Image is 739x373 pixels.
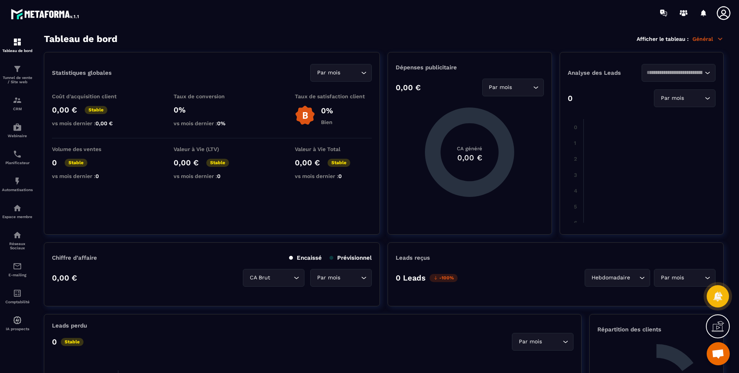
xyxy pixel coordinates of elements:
[574,203,577,210] tspan: 5
[685,274,703,282] input: Search for option
[2,76,33,84] p: Tunnel de vente / Site web
[512,333,573,351] div: Search for option
[13,96,22,105] img: formation
[52,173,129,179] p: vs mois dernier :
[543,338,561,346] input: Search for option
[2,188,33,192] p: Automatisations
[272,274,292,282] input: Search for option
[206,159,229,167] p: Stable
[52,322,87,329] p: Leads perdu
[65,159,87,167] p: Stable
[61,338,84,346] p: Stable
[574,172,577,178] tspan: 3
[174,146,251,152] p: Valeur à Vie (LTV)
[13,37,22,47] img: formation
[11,7,80,21] img: logo
[85,106,107,114] p: Stable
[310,269,372,287] div: Search for option
[568,94,573,103] p: 0
[174,173,251,179] p: vs mois dernier :
[654,89,716,107] div: Search for option
[295,93,372,99] p: Taux de satisfaction client
[295,173,372,179] p: vs mois dernier :
[295,146,372,152] p: Valeur à Vie Total
[52,93,129,99] p: Coût d'acquisition client
[685,94,703,102] input: Search for option
[597,326,716,333] p: Répartition des clients
[13,262,22,271] img: email
[2,59,33,90] a: formationformationTunnel de vente / Site web
[52,254,97,261] p: Chiffre d’affaire
[95,173,99,179] span: 0
[44,34,117,44] h3: Tableau de bord
[632,274,637,282] input: Search for option
[574,140,576,146] tspan: 1
[342,274,359,282] input: Search for option
[217,120,226,126] span: 0%
[52,105,77,114] p: 0,00 €
[295,105,315,126] img: b-badge-o.b3b20ee6.svg
[243,269,304,287] div: Search for option
[2,117,33,144] a: automationsautomationsWebinaire
[396,273,426,282] p: 0 Leads
[514,83,531,92] input: Search for option
[217,173,221,179] span: 0
[13,203,22,213] img: automations
[342,69,359,77] input: Search for option
[13,230,22,240] img: social-network
[310,64,372,82] div: Search for option
[174,93,251,99] p: Taux de conversion
[321,119,333,125] p: Bien
[654,269,716,287] div: Search for option
[52,273,77,282] p: 0,00 €
[2,225,33,256] a: social-networksocial-networkRéseaux Sociaux
[568,69,642,76] p: Analyse des Leads
[13,64,22,74] img: formation
[574,124,577,130] tspan: 0
[2,242,33,250] p: Réseaux Sociaux
[95,120,113,126] span: 0,00 €
[52,337,57,346] p: 0
[2,107,33,111] p: CRM
[2,161,33,165] p: Planificateur
[13,176,22,186] img: automations
[517,338,543,346] span: Par mois
[659,274,685,282] span: Par mois
[2,90,33,117] a: formationformationCRM
[338,173,342,179] span: 0
[396,83,421,92] p: 0,00 €
[2,327,33,331] p: IA prospects
[707,342,730,365] a: Ouvrir le chat
[52,146,129,152] p: Volume des ventes
[248,274,272,282] span: CA Brut
[574,156,577,162] tspan: 2
[321,106,333,115] p: 0%
[482,79,544,96] div: Search for option
[659,94,685,102] span: Par mois
[487,83,514,92] span: Par mois
[396,64,543,71] p: Dépenses publicitaire
[637,36,689,42] p: Afficher le tableau :
[2,32,33,59] a: formationformationTableau de bord
[2,49,33,53] p: Tableau de bord
[642,64,716,82] div: Search for option
[315,274,342,282] span: Par mois
[2,144,33,171] a: schedulerschedulerPlanificateur
[430,274,458,282] p: -100%
[574,220,577,226] tspan: 6
[13,123,22,132] img: automations
[328,159,350,167] p: Stable
[2,171,33,198] a: automationsautomationsAutomatisations
[2,134,33,138] p: Webinaire
[174,105,251,114] p: 0%
[329,254,372,261] p: Prévisionnel
[295,158,320,167] p: 0,00 €
[647,69,703,77] input: Search for option
[2,273,33,277] p: E-mailing
[289,254,322,261] p: Encaissé
[574,188,577,194] tspan: 4
[174,120,251,126] p: vs mois dernier :
[13,316,22,325] img: automations
[2,283,33,310] a: accountantaccountantComptabilité
[2,256,33,283] a: emailemailE-mailing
